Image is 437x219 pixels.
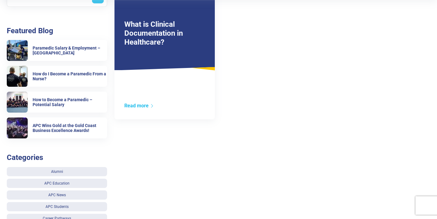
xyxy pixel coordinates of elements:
img: Paramedic Salary & Employment – Queensland [7,40,28,61]
a: How do I Become a Paramedic From a Nurse? How do I Become a Paramedic From a Nurse? [7,66,107,87]
a: Alumni [7,167,107,176]
a: Read more [124,103,154,109]
img: How to Become a Paramedic – Potential Salary [7,92,28,113]
a: How to Become a Paramedic – Potential Salary How to Become a Paramedic – Potential Salary [7,92,107,113]
a: APC Students [7,202,107,211]
h6: Paramedic Salary & Employment – [GEOGRAPHIC_DATA] [33,46,107,56]
a: Paramedic Salary & Employment – Queensland Paramedic Salary & Employment – [GEOGRAPHIC_DATA] [7,40,107,61]
a: APC Education [7,179,107,188]
a: APC News [7,190,107,200]
h3: Categories [7,153,107,162]
img: APC Wins Gold at the Gold Coast Business Excellence Awards! [7,117,28,138]
h6: How do I Become a Paramedic From a Nurse? [33,71,107,82]
h6: APC Wins Gold at the Gold Coast Business Excellence Awards! [33,123,107,133]
h6: How to Become a Paramedic – Potential Salary [33,97,107,108]
img: How do I Become a Paramedic From a Nurse? [7,66,28,87]
a: APC Wins Gold at the Gold Coast Business Excellence Awards! APC Wins Gold at the Gold Coast Busin... [7,117,107,138]
a: What is Clinical Documentation in Healthcare? [124,20,183,46]
h3: Featured Blog [7,26,107,35]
